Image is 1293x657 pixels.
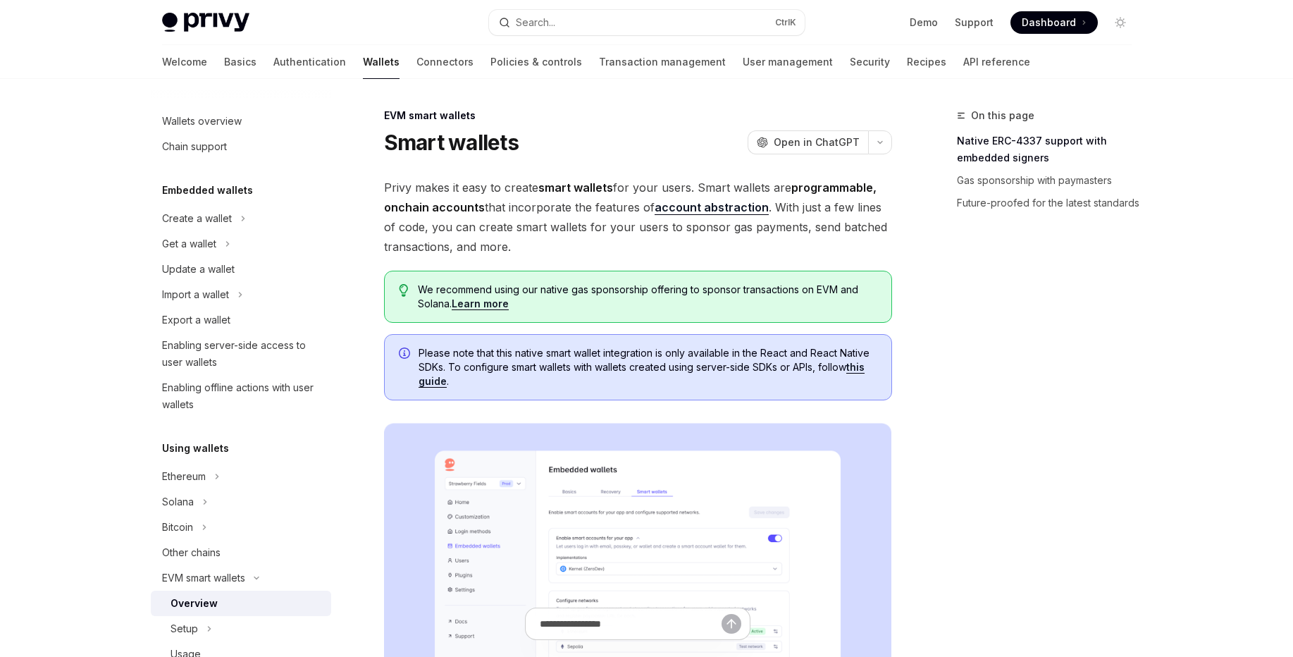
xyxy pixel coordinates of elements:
[384,109,892,123] div: EVM smart wallets
[971,107,1034,124] span: On this page
[273,45,346,79] a: Authentication
[162,210,232,227] div: Create a wallet
[418,283,877,311] span: We recommend using our native gas sponsorship offering to sponsor transactions on EVM and Solana.
[162,13,249,32] img: light logo
[748,130,868,154] button: Open in ChatGPT
[419,346,877,388] span: Please note that this native smart wallet integration is only available in the React and React Na...
[384,130,519,155] h1: Smart wallets
[151,375,331,417] a: Enabling offline actions with user wallets
[162,235,216,252] div: Get a wallet
[151,109,331,134] a: Wallets overview
[162,544,221,561] div: Other chains
[910,16,938,30] a: Demo
[1109,11,1132,34] button: Toggle dark mode
[963,45,1030,79] a: API reference
[224,45,256,79] a: Basics
[516,14,555,31] div: Search...
[599,45,726,79] a: Transaction management
[162,312,230,328] div: Export a wallet
[171,595,218,612] div: Overview
[162,570,245,587] div: EVM smart wallets
[162,519,193,536] div: Bitcoin
[162,337,323,371] div: Enabling server-side access to user wallets
[162,45,207,79] a: Welcome
[151,134,331,159] a: Chain support
[162,440,229,457] h5: Using wallets
[774,135,860,149] span: Open in ChatGPT
[151,591,331,616] a: Overview
[171,620,198,637] div: Setup
[743,45,833,79] a: User management
[399,284,409,297] svg: Tip
[538,180,613,195] strong: smart wallets
[957,130,1143,169] a: Native ERC-4337 support with embedded signers
[162,468,206,485] div: Ethereum
[162,379,323,413] div: Enabling offline actions with user wallets
[151,257,331,282] a: Update a wallet
[722,614,741,634] button: Send message
[416,45,474,79] a: Connectors
[775,17,796,28] span: Ctrl K
[957,169,1143,192] a: Gas sponsorship with paymasters
[1022,16,1076,30] span: Dashboard
[384,178,892,257] span: Privy makes it easy to create for your users. Smart wallets are that incorporate the features of ...
[955,16,994,30] a: Support
[452,297,509,310] a: Learn more
[162,138,227,155] div: Chain support
[907,45,946,79] a: Recipes
[162,493,194,510] div: Solana
[489,10,805,35] button: Search...CtrlK
[490,45,582,79] a: Policies & controls
[1010,11,1098,34] a: Dashboard
[162,261,235,278] div: Update a wallet
[957,192,1143,214] a: Future-proofed for the latest standards
[655,200,769,215] a: account abstraction
[151,540,331,565] a: Other chains
[162,286,229,303] div: Import a wallet
[151,307,331,333] a: Export a wallet
[399,348,413,362] svg: Info
[850,45,890,79] a: Security
[162,113,242,130] div: Wallets overview
[162,182,253,199] h5: Embedded wallets
[151,333,331,375] a: Enabling server-side access to user wallets
[363,45,400,79] a: Wallets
